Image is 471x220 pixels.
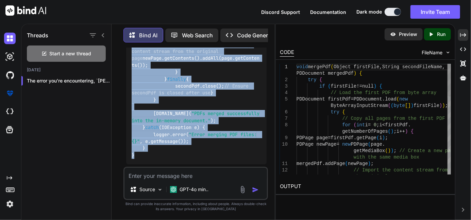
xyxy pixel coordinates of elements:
[334,64,379,70] span: Object firstFile
[280,64,288,70] div: 1
[397,129,399,134] span: i
[380,64,382,70] span: ,
[328,135,331,141] span: =
[331,90,437,95] span: // Load the first PDF from byte array
[342,129,388,134] span: getNumberOfPages
[50,50,91,57] span: Start a new thread
[414,103,439,108] span: firstFile
[356,84,362,89] span: !=
[376,122,379,128] span: ;
[331,103,388,108] span: ByteArrayInputStream
[261,8,300,16] button: Discord Support
[4,51,16,62] img: darkAi-studio
[371,161,373,166] span: ;
[354,174,402,179] span: the original page
[170,186,177,193] img: GPT-4o mini
[405,103,408,108] span: [
[239,186,247,194] img: attachment
[167,76,186,82] span: finally
[380,122,382,128] span: i
[123,201,268,212] p: Bind can provide inaccurate information, including about people. Always double-check its answers....
[354,71,356,76] span: )
[382,96,385,102] span: .
[388,129,391,134] span: (
[145,125,159,131] span: catch
[280,141,288,148] div: 10
[237,31,278,39] p: Code Generator
[328,84,331,89] span: (
[297,71,354,76] span: PDDocument mergedPdf
[371,142,382,147] span: page
[139,31,157,39] p: Bind AI
[362,84,374,89] span: null
[342,122,351,128] span: for
[356,8,382,15] span: Dark mode
[261,9,300,15] span: Discord Support
[342,142,351,147] span: new
[325,161,345,166] span: addPage
[380,135,382,141] span: i
[331,135,354,141] span: firstPdf
[391,129,393,134] span: )
[390,31,396,37] img: preview
[280,77,288,83] div: 2
[342,109,345,115] span: {
[410,5,460,19] button: Invite Team
[388,148,391,153] span: )
[280,167,288,173] div: 12
[445,50,451,55] img: chevron down
[297,64,308,70] span: void
[394,129,397,134] span: ;
[252,186,259,193] img: icon
[337,142,339,147] span: =
[374,84,376,89] span: )
[280,49,294,57] div: CODE
[5,5,46,16] img: Bind AI
[411,103,414,108] span: )
[310,8,346,16] button: Documentation
[280,135,288,141] div: 9
[280,90,288,96] div: 4
[356,122,365,128] span: int
[342,116,445,121] span: // Copy all pages from the first PDF
[345,161,348,166] span: (
[354,154,419,160] span: with the same media box
[351,142,368,147] span: PDPage
[399,148,456,153] span: // Create a new page
[399,129,405,134] span: ++
[399,96,408,102] span: new
[132,41,251,61] span: // Import the content stream from the original page
[408,122,411,128] span: .
[132,131,259,144] span: "Error merging PDF files: {}"
[359,71,362,76] span: {
[348,161,368,166] span: newPage
[280,109,288,115] div: 6
[408,103,411,108] span: ]
[280,115,288,122] div: 7
[391,103,393,108] span: (
[331,64,334,70] span: (
[319,84,325,89] span: if
[280,96,288,103] div: 5
[445,103,448,108] span: ;
[297,161,322,166] span: mergedPdf
[308,64,331,70] span: mergePdf
[139,186,155,193] p: Source
[397,96,399,102] span: (
[422,49,442,56] span: FileName
[280,122,288,128] div: 8
[385,148,388,153] span: (
[382,142,385,147] span: .
[4,198,16,210] img: settings
[276,179,455,195] h2: OUTPUT
[368,142,371,147] span: (
[382,64,442,70] span: String secondFileName
[399,31,417,38] p: Preview
[365,122,368,128] span: i
[331,109,339,115] span: try
[354,167,448,173] span: // Import the content stream from
[356,135,376,141] span: getPage
[385,122,408,128] span: firstPdf
[394,148,397,153] span: ;
[297,135,328,141] span: PDPage page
